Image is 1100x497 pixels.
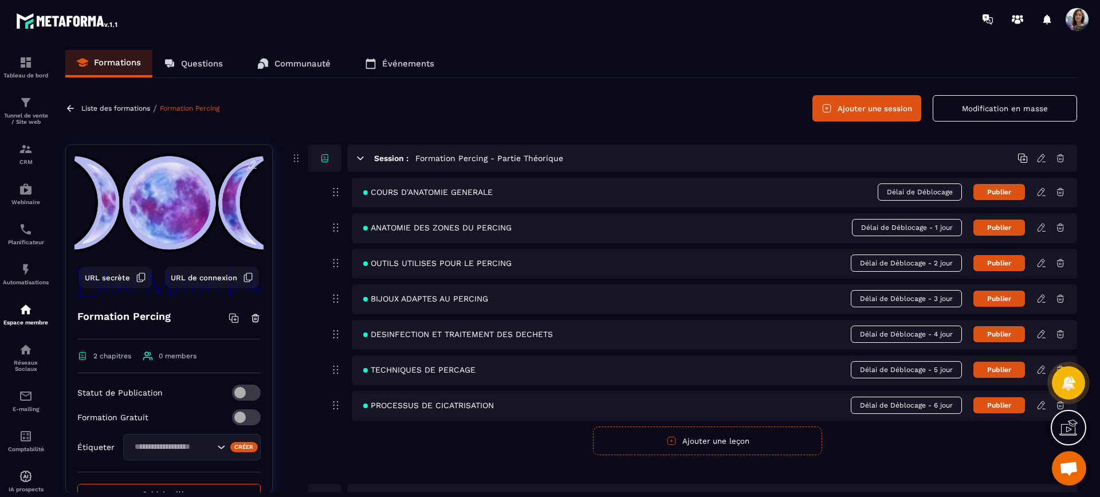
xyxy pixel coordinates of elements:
a: schedulerschedulerPlanificateur [3,214,49,254]
button: Publier [973,184,1025,200]
p: Formations [94,57,141,68]
p: Réseaux Sociaux [3,359,49,372]
img: formation [19,56,33,69]
span: OUTILS UTILISES POUR LE PERCING [363,259,512,268]
p: Planificateur [3,239,49,245]
p: Événements [382,58,434,69]
a: Ouvrir le chat [1052,451,1086,486]
a: formationformationTunnel de vente / Site web [3,87,49,134]
img: background [74,154,264,297]
img: scheduler [19,222,33,236]
button: Ajouter une session [812,95,921,122]
span: 2 chapitres [93,352,131,360]
span: Délai de Déblocage - 2 jour [851,255,962,272]
a: automationsautomationsEspace membre [3,294,49,334]
span: DESINFECTION ET TRAITEMENT DES DECHETS [363,330,553,339]
button: Publier [973,326,1025,342]
p: Statut de Publication [77,388,163,397]
span: Délai de Déblocage - 4 jour [851,326,962,343]
p: Automatisations [3,279,49,285]
span: URL secrète [85,273,130,282]
p: Étiqueter [77,443,115,452]
img: email [19,389,33,403]
button: Publier [973,291,1025,307]
a: formationformationTableau de bord [3,47,49,87]
span: Délai de Déblocage [878,183,962,201]
button: Publier [973,255,1025,271]
a: Liste des formations [81,104,150,112]
img: logo [16,10,119,31]
span: 0 members [159,352,197,360]
img: social-network [19,343,33,357]
a: social-networksocial-networkRéseaux Sociaux [3,334,49,381]
button: URL secrète [79,267,152,288]
a: Formations [65,50,152,77]
div: Search for option [123,434,261,460]
img: formation [19,142,33,156]
img: accountant [19,429,33,443]
p: E-mailing [3,406,49,412]
a: Questions [152,50,234,77]
span: TECHNIQUES DE PERCAGE [363,365,476,374]
button: Publier [973,362,1025,378]
a: automationsautomationsAutomatisations [3,254,49,294]
a: accountantaccountantComptabilité [3,421,49,461]
h6: Session : [374,154,408,163]
a: Formation Percing [160,104,219,112]
button: Ajouter une leçon [593,426,822,455]
img: automations [19,263,33,276]
p: Communauté [274,58,331,69]
h4: Formation Percing [77,308,171,324]
span: Délai de Déblocage - 6 jour [851,397,962,414]
a: emailemailE-mailing [3,381,49,421]
span: PROCESSUS DE CICATRISATION [363,401,494,410]
button: Modification en masse [933,95,1077,122]
p: Webinaire [3,199,49,205]
div: Créer [230,442,258,452]
span: Délai de Déblocage - 1 jour [852,219,962,236]
img: automations [19,303,33,316]
button: Publier [973,397,1025,413]
input: Search for option [131,441,214,453]
span: Délai de Déblocage - 3 jour [851,290,962,307]
a: Communauté [246,50,342,77]
p: Tableau de bord [3,72,49,79]
span: / [153,103,157,114]
a: Événements [353,50,446,77]
button: URL de connexion [165,267,259,288]
p: CRM [3,159,49,165]
img: automations [19,469,33,483]
span: COURS D'ANATOMIE GENERALE [363,187,493,197]
p: Questions [181,58,223,69]
img: automations [19,182,33,196]
p: Espace membre [3,319,49,326]
span: ANATOMIE DES ZONES DU PERCING [363,223,512,232]
button: Publier [973,220,1025,236]
img: formation [19,96,33,109]
span: Délai de Déblocage - 5 jour [851,361,962,378]
p: Tunnel de vente / Site web [3,112,49,125]
span: BIJOUX ADAPTES AU PERCING [363,294,488,303]
a: formationformationCRM [3,134,49,174]
span: URL de connexion [171,273,237,282]
a: automationsautomationsWebinaire [3,174,49,214]
p: IA prospects [3,486,49,492]
p: Comptabilité [3,446,49,452]
p: Formation Gratuit [77,413,148,422]
h5: Formation Percing - Partie Théorique [415,152,563,164]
